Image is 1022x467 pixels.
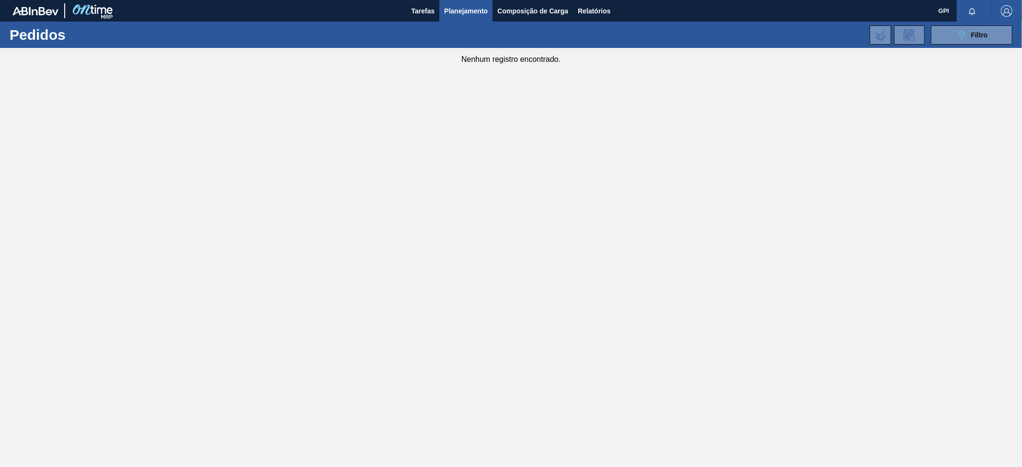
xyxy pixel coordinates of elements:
img: Logout [1001,5,1012,17]
span: Filtro [971,31,988,39]
span: Planejamento [444,5,488,17]
span: Relatórios [578,5,610,17]
span: Tarefas [411,5,435,17]
div: Solicitação de Revisão de Pedidos [894,25,925,45]
h1: Pedidos [10,29,155,40]
button: Filtro [931,25,1012,45]
img: TNhmsLtSVTkK8tSr43FrP2fwEKptu5GPRR3wAAAABJRU5ErkJggg== [12,7,58,15]
span: Composição de Carga [497,5,568,17]
div: Importar Negociações dos Pedidos [870,25,891,45]
button: Notificações [957,4,988,18]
